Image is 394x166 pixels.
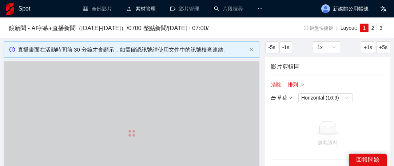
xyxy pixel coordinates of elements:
div: 回報問題 [349,154,387,166]
span: 鍵盤快捷鍵 [304,26,333,31]
span: info-circle [9,47,15,52]
img: logo [6,3,14,15]
button: close [249,47,254,52]
a: table全部影片 [83,6,112,12]
span: folder-open [271,95,276,100]
span: 1x [317,42,336,53]
div: 直播畫面在活動時間前 30 分鐘才會顯示，如需確認訊號請使用文件中的訊號檢查連結。 [18,45,246,54]
span: 3 [379,25,382,31]
span: / [187,25,192,31]
div: 無此資料 [274,138,382,146]
button: 排列down [287,80,305,89]
span: | [336,25,338,31]
button: 清除 [271,80,282,89]
div: 草稿 [271,94,292,102]
button: -5s [265,41,278,53]
span: -5s [268,43,275,51]
button: +5s [376,41,390,53]
a: search片段搜尋 [214,6,243,12]
span: info-circle [304,26,309,31]
span: 1 [363,25,366,31]
span: down [289,96,292,100]
span: +1s [364,43,372,51]
button: -1s [279,41,292,53]
span: down [301,83,305,87]
span: Horizontal (16:9) [301,94,350,102]
span: Layout: [341,25,357,31]
a: upload素材管理 [127,6,156,12]
h3: 鏡新聞 - AI字幕+直播新聞（[DATE]-[DATE]） / 0700 整點新聞 / [DATE] 07:00 / [9,24,281,33]
span: ellipsis [258,6,263,11]
span: +5s [379,43,387,51]
h4: 影片剪輯區 [271,62,385,71]
button: +1s [361,41,375,53]
span: -1s [282,43,289,51]
span: 2 [371,25,374,31]
img: avatar [321,4,330,13]
a: video-camera影片管理 [170,6,199,12]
